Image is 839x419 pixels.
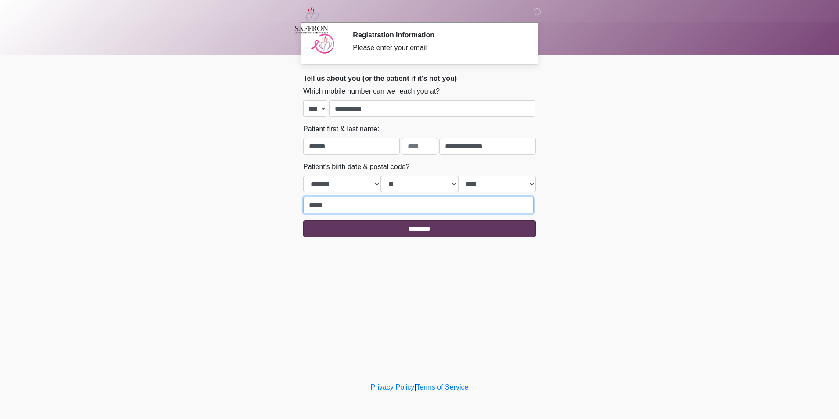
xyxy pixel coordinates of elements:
[310,31,336,57] img: Agent Avatar
[371,383,415,391] a: Privacy Policy
[416,383,468,391] a: Terms of Service
[303,74,536,83] h2: Tell us about you (or the patient if it's not you)
[303,124,379,134] label: Patient first & last name:
[303,86,440,97] label: Which mobile number can we reach you at?
[303,162,409,172] label: Patient's birth date & postal code?
[353,43,523,53] div: Please enter your email
[294,7,329,34] img: Saffron Laser Aesthetics and Medical Spa Logo
[414,383,416,391] a: |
